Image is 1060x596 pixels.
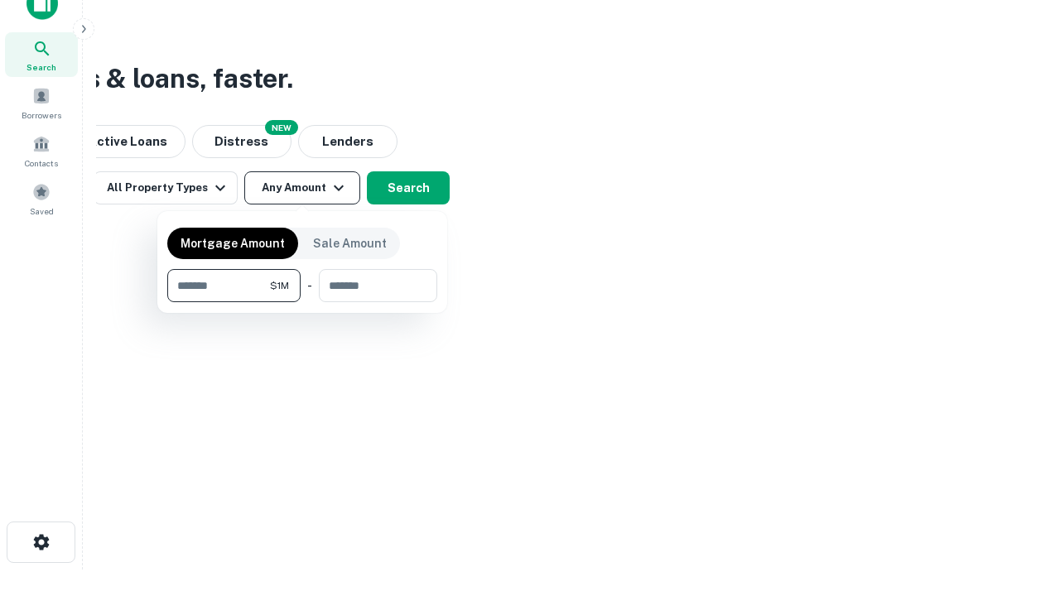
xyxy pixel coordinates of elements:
span: $1M [270,278,289,293]
iframe: Chat Widget [977,464,1060,543]
div: - [307,269,312,302]
p: Sale Amount [313,234,387,252]
p: Mortgage Amount [181,234,285,252]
